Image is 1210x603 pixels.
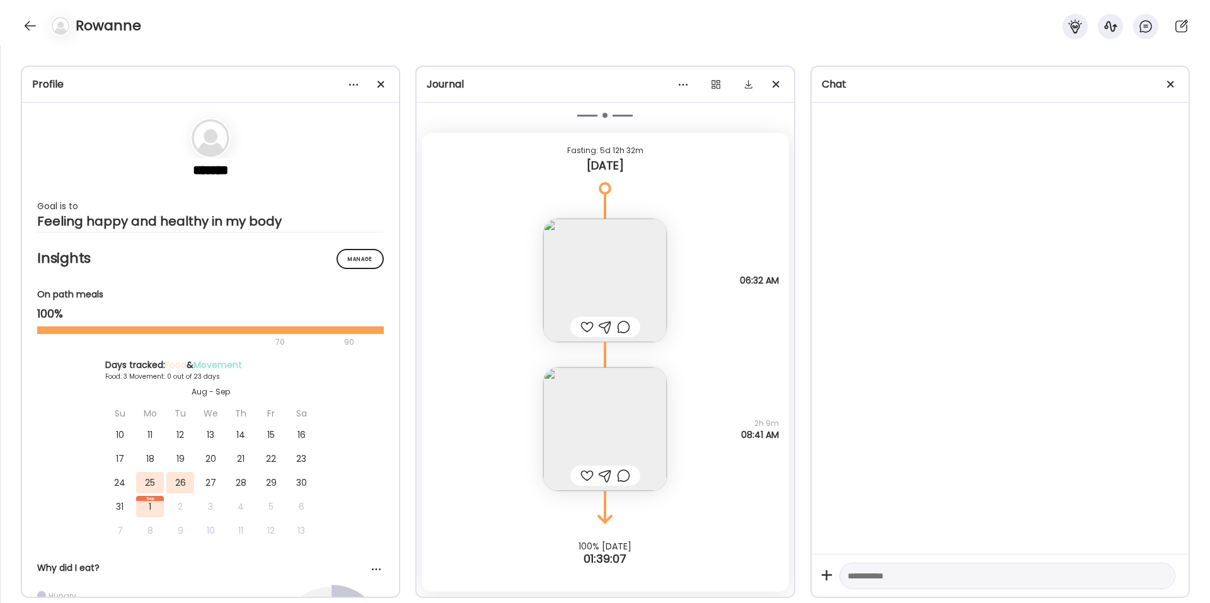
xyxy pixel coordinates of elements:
[257,448,285,469] div: 22
[166,424,194,445] div: 12
[287,472,315,493] div: 30
[106,403,134,424] div: Su
[136,496,164,501] div: Sep
[287,520,315,541] div: 13
[136,520,164,541] div: 8
[287,403,315,424] div: Sa
[76,16,141,36] h4: Rowanne
[227,520,255,541] div: 11
[197,520,224,541] div: 10
[105,386,316,398] div: Aug - Sep
[136,472,164,493] div: 25
[343,335,355,350] div: 90
[106,472,134,493] div: 24
[166,448,194,469] div: 19
[197,496,224,517] div: 3
[740,275,779,286] span: 06:32 AM
[106,424,134,445] div: 10
[105,359,316,372] div: Days tracked: &
[166,520,194,541] div: 9
[197,448,224,469] div: 20
[427,77,783,92] div: Journal
[32,77,389,92] div: Profile
[106,496,134,517] div: 31
[227,496,255,517] div: 4
[37,335,340,350] div: 70
[227,424,255,445] div: 14
[193,359,242,371] span: Movement
[37,561,384,575] div: Why did I eat?
[227,403,255,424] div: Th
[432,158,778,173] div: [DATE]
[165,359,187,371] span: Food
[106,520,134,541] div: 7
[417,541,793,551] div: 100% [DATE]
[257,424,285,445] div: 15
[37,249,384,268] h2: Insights
[822,77,1178,92] div: Chat
[197,424,224,445] div: 13
[37,288,384,301] div: On path meals
[257,496,285,517] div: 5
[106,448,134,469] div: 17
[741,429,779,440] span: 08:41 AM
[287,448,315,469] div: 23
[49,590,76,601] div: Hungry
[287,424,315,445] div: 16
[136,424,164,445] div: 11
[37,214,384,229] div: Feeling happy and healthy in my body
[52,17,69,35] img: bg-avatar-default.svg
[166,472,194,493] div: 26
[543,219,667,342] img: images%2FXNLRd8P68leDZe4UQ6kHQhXvlWp2%2FwW8zZxkpf8AuzcZVeuBg%2F2bJNY73OvI5VBzLFu4W0_240
[192,119,229,157] img: bg-avatar-default.svg
[166,403,194,424] div: Tu
[105,372,316,381] div: Food: 3 Movement: 0 out of 23 days
[543,367,667,491] img: images%2FXNLRd8P68leDZe4UQ6kHQhXvlWp2%2FMH4BbxzKDH42tLRA27Hi%2FAl150B2s1HgfzDbU54XS_240
[197,403,224,424] div: We
[136,403,164,424] div: Mo
[337,249,384,269] div: Manage
[227,448,255,469] div: 21
[136,496,164,517] div: 1
[37,198,384,214] div: Goal is to
[166,496,194,517] div: 2
[257,520,285,541] div: 12
[37,306,384,321] div: 100%
[287,496,315,517] div: 6
[432,143,778,158] div: Fasting: 5d 12h 32m
[257,403,285,424] div: Fr
[257,472,285,493] div: 29
[227,472,255,493] div: 28
[197,472,224,493] div: 27
[741,418,779,429] span: 2h 9m
[136,448,164,469] div: 18
[417,551,793,566] div: 01:39:07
